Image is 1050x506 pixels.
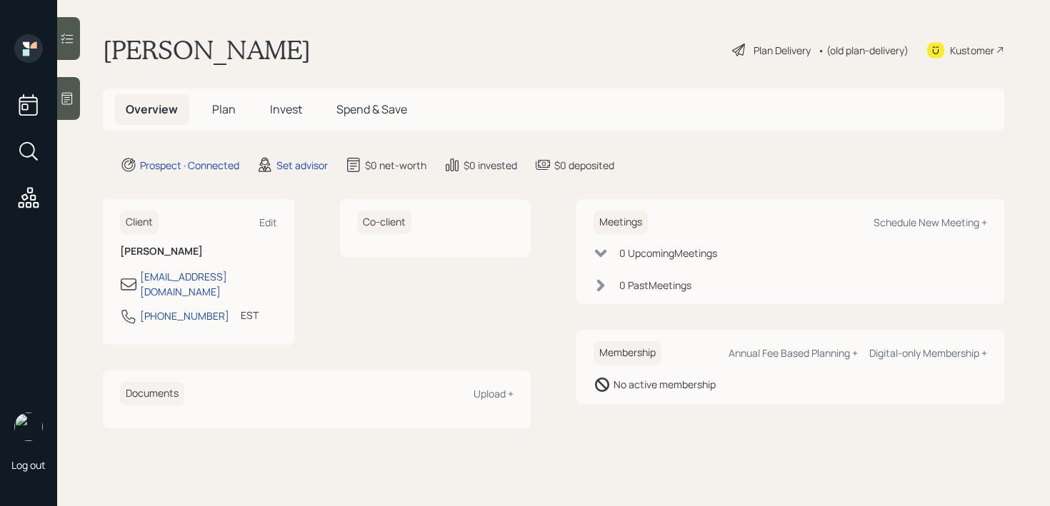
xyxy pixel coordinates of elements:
[120,211,159,234] h6: Client
[869,346,987,360] div: Digital-only Membership +
[619,246,717,260] div: 0 Upcoming Meeting s
[259,216,277,229] div: Edit
[212,101,236,117] span: Plan
[270,101,302,117] span: Invest
[554,158,614,173] div: $0 deposited
[594,341,661,365] h6: Membership
[619,278,691,293] div: 0 Past Meeting s
[11,458,46,472] div: Log out
[140,158,239,173] div: Prospect · Connected
[276,158,328,173] div: Set advisor
[120,246,277,258] h6: [PERSON_NAME]
[241,308,259,323] div: EST
[464,158,517,173] div: $0 invested
[729,346,858,360] div: Annual Fee Based Planning +
[140,308,229,323] div: [PHONE_NUMBER]
[594,211,648,234] h6: Meetings
[474,387,514,400] div: Upload +
[614,377,716,392] div: No active membership
[140,269,277,299] div: [EMAIL_ADDRESS][DOMAIN_NAME]
[126,101,178,117] span: Overview
[950,43,994,58] div: Kustomer
[120,382,184,405] h6: Documents
[818,43,909,58] div: • (old plan-delivery)
[357,211,411,234] h6: Co-client
[874,216,987,229] div: Schedule New Meeting +
[365,158,426,173] div: $0 net-worth
[336,101,407,117] span: Spend & Save
[14,413,43,441] img: retirable_logo.png
[754,43,811,58] div: Plan Delivery
[103,34,311,66] h1: [PERSON_NAME]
